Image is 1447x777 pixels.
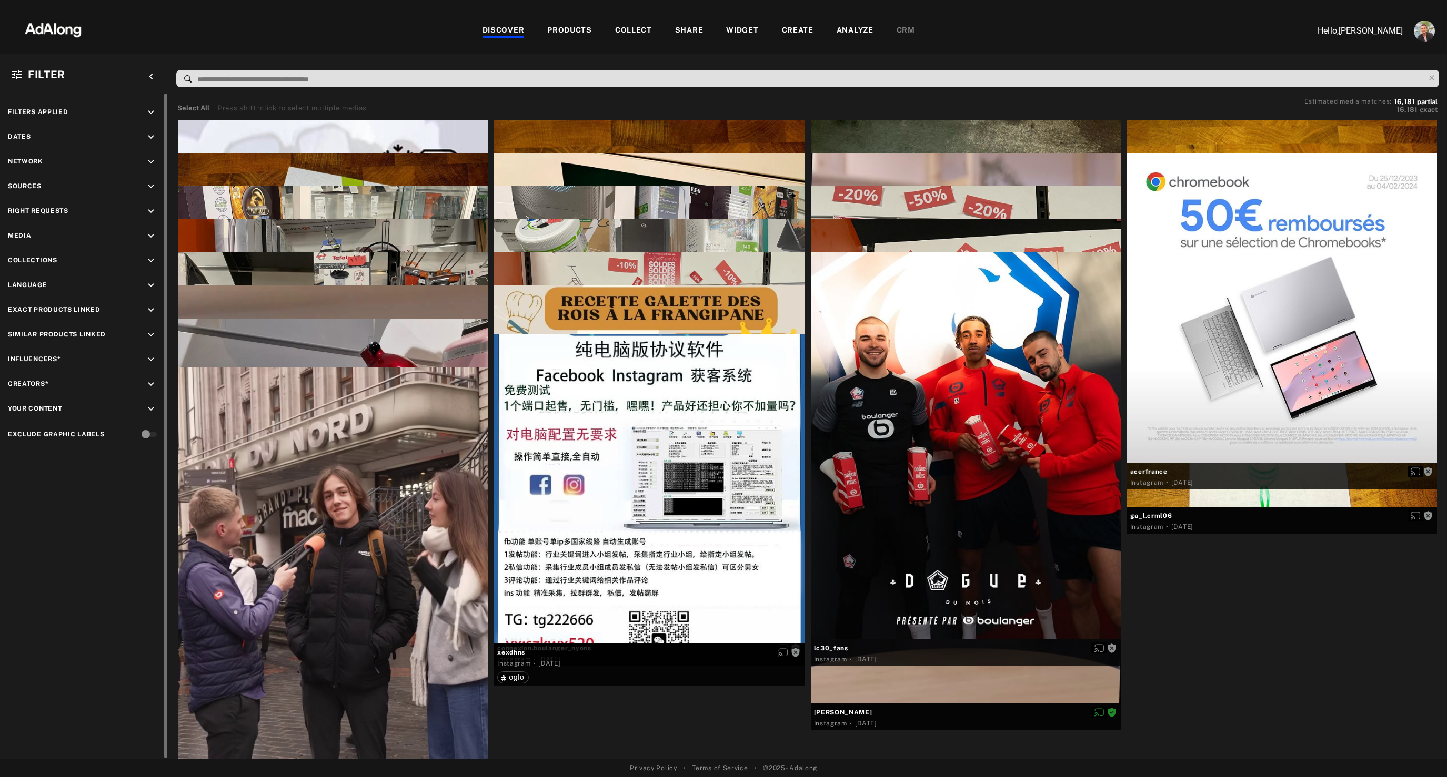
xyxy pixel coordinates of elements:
p: Hello, [PERSON_NAME] [1298,25,1403,37]
div: CRM [897,25,915,37]
span: Media [8,232,32,239]
span: Right Requests [8,207,68,214]
button: 16,181exact [1304,105,1438,115]
span: Filter [28,68,65,81]
time: 2024-01-12T17:23:25.000Z [1171,523,1193,530]
img: ACg8ocLjEk1irI4XXb49MzUGwa4F_C3PpCyg-3CPbiuLEZrYEA=s96-c [1414,21,1435,42]
i: keyboard_arrow_down [145,131,157,143]
button: Disable diffusion on this media [1091,707,1107,718]
i: keyboard_arrow_left [145,71,157,83]
i: keyboard_arrow_down [145,230,157,242]
div: Press shift+click to select multiple medias [218,103,367,114]
span: Rights agreed [1107,708,1117,715]
span: Network [8,158,43,165]
span: • [684,763,686,773]
span: Your Content [8,405,62,412]
button: Select All [177,103,209,114]
a: Terms of Service [692,763,748,773]
i: keyboard_arrow_down [145,156,157,168]
span: • [755,763,757,773]
button: Enable diffusion on this media [1408,510,1423,521]
div: COLLECT [615,25,652,37]
span: Language [8,281,47,289]
span: Sources [8,182,42,190]
div: Exclude Graphic Labels [8,430,104,439]
span: © 2025 - Adalong [763,763,817,773]
span: · [1166,523,1169,531]
span: 16,181 [1394,98,1415,106]
span: Estimated media matches: [1304,98,1392,105]
span: Collections [8,257,57,264]
span: · [534,659,536,668]
iframe: Chat Widget [1394,727,1447,777]
button: Enable diffusion on this media [775,647,791,658]
a: Privacy Policy [630,763,677,773]
div: WIDGET [726,25,758,37]
i: keyboard_arrow_down [145,304,157,316]
span: oglo [509,673,524,681]
i: keyboard_arrow_down [145,280,157,291]
span: Exact Products Linked [8,306,101,313]
time: 2024-01-09T02:11:41.000Z [538,660,560,667]
time: 2024-01-12T16:30:00.000Z [855,720,877,727]
i: keyboard_arrow_down [145,181,157,192]
button: 16,181partial [1394,99,1438,105]
span: 16,181 [1396,106,1418,114]
div: ANALYZE [837,25,873,37]
i: keyboard_arrow_down [145,403,157,415]
span: Dates [8,133,31,140]
span: Rights not requested [1423,512,1433,519]
img: 63233d7d88ed69de3c212112c67096b6.png [7,13,99,45]
span: Influencers* [8,355,61,363]
span: [PERSON_NAME] [814,708,1118,717]
span: Similar Products Linked [8,331,106,338]
i: keyboard_arrow_down [145,107,157,118]
div: CREATE [782,25,813,37]
button: Account settings [1411,18,1438,44]
div: oglo [501,673,524,681]
div: Instagram [1130,522,1163,531]
div: Instagram [497,659,530,668]
span: · [850,719,852,728]
i: keyboard_arrow_down [145,329,157,341]
i: keyboard_arrow_down [145,379,157,390]
div: SHARE [675,25,704,37]
span: ga_l.crml06 [1130,511,1434,520]
span: Rights not requested [791,648,800,656]
span: Creators* [8,380,48,387]
span: xexdhns [497,648,801,657]
div: Instagram [814,719,847,728]
div: DISCOVER [483,25,525,37]
i: keyboard_arrow_down [145,255,157,267]
span: Filters applied [8,108,68,116]
i: keyboard_arrow_down [145,206,157,217]
i: keyboard_arrow_down [145,354,157,365]
div: PRODUCTS [547,25,592,37]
